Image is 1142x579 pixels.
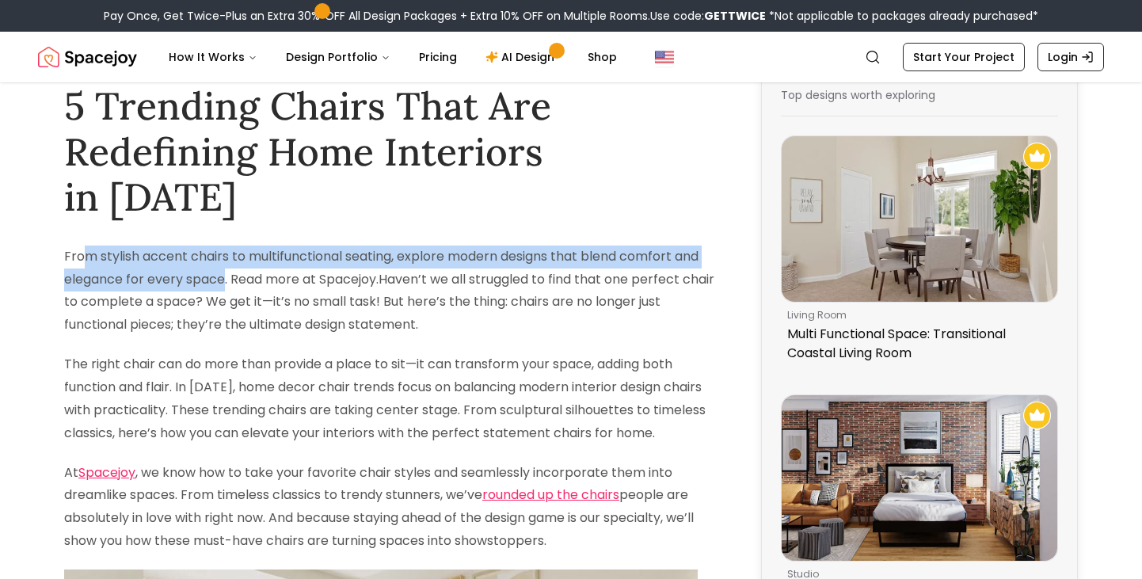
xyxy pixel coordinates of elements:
span: *Not applicable to packages already purchased* [766,8,1038,24]
nav: Main [156,41,630,73]
div: Pay Once, Get Twice-Plus an Extra 30% OFF All Design Packages + Extra 10% OFF on Multiple Rooms. [104,8,1038,24]
a: Start Your Project [903,43,1025,71]
span: Use code: [650,8,766,24]
p: The right chair can do more than provide a place to sit—it can transform your space, adding both ... [64,353,720,444]
p: living room [787,309,1045,322]
a: Login [1037,43,1104,71]
a: Shop [575,41,630,73]
a: Multi Functional Space: Transitional Coastal Living RoomRecommended Spacejoy Design - Multi Funct... [781,135,1058,369]
a: AI Design [473,41,572,73]
nav: Global [38,32,1104,82]
p: Multi Functional Space: Transitional Coastal Living Room [787,325,1045,363]
h1: 5 Trending Chairs That Are Redefining Home Interiors in [DATE] [64,83,720,220]
a: Spacejoy [78,463,135,482]
button: Design Portfolio [273,41,403,73]
button: How It Works [156,41,270,73]
img: Recommended Spacejoy Design - Multi Functional Space: Transitional Coastal Living Room [1023,143,1051,170]
img: United States [655,48,674,67]
a: Spacejoy [38,41,137,73]
b: GETTWICE [704,8,766,24]
a: Pricing [406,41,470,73]
img: Multi Functional Space: Transitional Coastal Living Room [782,136,1057,302]
img: Brick Walls & Monochrome Patterns: An Industrial Studio [782,395,1057,561]
p: At , we know how to take your favorite chair styles and seamlessly incorporate them into dreamlik... [64,462,720,553]
p: Top designs worth exploring [781,87,1058,103]
img: Recommended Spacejoy Design - Brick Walls & Monochrome Patterns: An Industrial Studio [1023,402,1051,429]
a: rounded up the chairs [482,486,619,504]
img: Spacejoy Logo [38,41,137,73]
p: From stylish accent chairs to multifunctional seating, explore modern designs that blend comfort ... [64,246,720,337]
